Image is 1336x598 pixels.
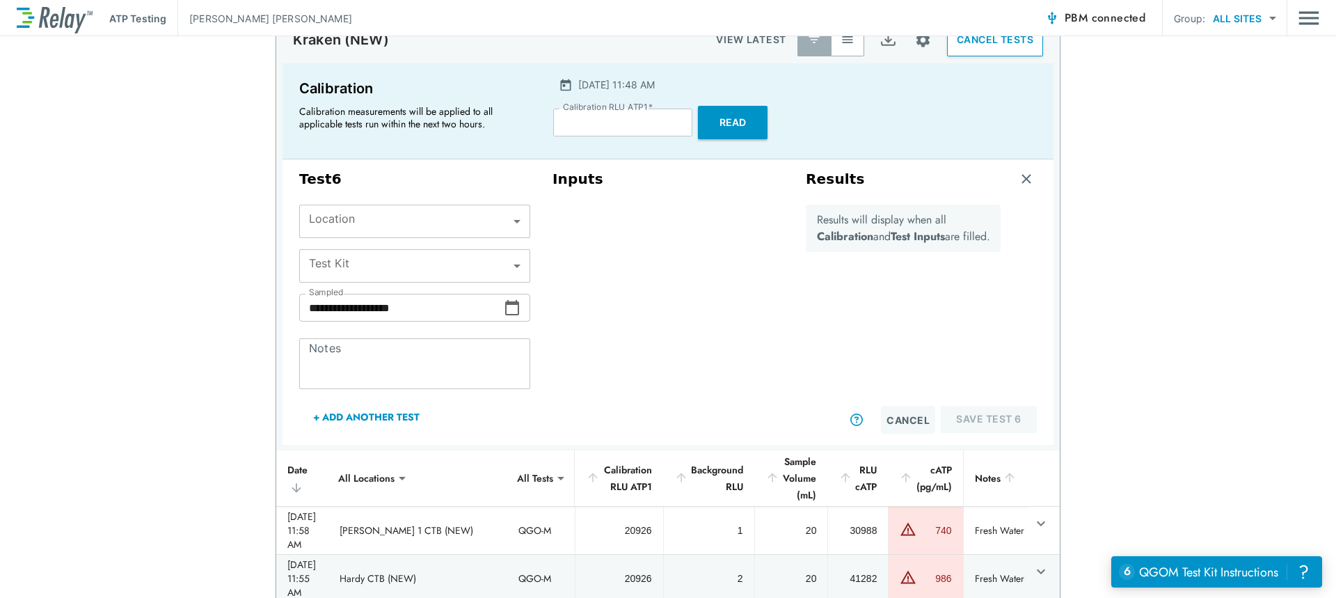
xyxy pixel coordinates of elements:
p: Calibration measurements will be applied to all applicable tests run within the next two hours. [299,105,522,130]
span: PBM [1065,8,1145,28]
label: Sampled [309,288,344,297]
img: Export Icon [880,31,897,49]
div: 20 [766,572,817,585]
button: expand row [1029,512,1053,535]
div: 41282 [839,572,877,585]
div: 30988 [839,524,877,537]
p: Calibration [299,77,528,100]
div: Sample Volume (mL) [765,453,817,503]
div: 740 [920,524,951,537]
p: [PERSON_NAME] [PERSON_NAME] [189,11,352,26]
img: Remove [1019,172,1033,186]
div: All Tests [507,464,563,492]
td: QGO-M [507,507,575,554]
div: 2 [675,572,743,585]
p: ATP Testing [109,11,166,26]
img: Settings Icon [914,31,932,49]
input: Choose date, selected date is Oct 14, 2025 [299,294,504,322]
button: CANCEL TESTS [947,23,1043,56]
p: Kraken (NEW) [293,31,389,48]
p: VIEW LATEST [716,31,786,48]
div: [DATE] 11:58 AM [287,510,317,551]
button: Cancel [881,406,935,434]
img: Drawer Icon [1298,5,1319,31]
button: + Add Another Test [299,400,434,434]
button: expand row [1029,560,1053,583]
h3: Test 6 [299,171,530,188]
p: Group: [1174,11,1205,26]
h3: Results [806,171,865,188]
button: Read [698,106,768,139]
img: LuminUltra Relay [17,3,93,33]
td: [PERSON_NAME] 1 CTB (NEW) [328,507,507,554]
h3: Inputs [552,171,784,188]
p: [DATE] 11:48 AM [578,77,655,92]
img: Latest [807,33,821,47]
div: cATP (pg/mL) [899,462,951,495]
iframe: Resource center [1111,556,1322,588]
span: connected [1092,10,1146,26]
img: View All [841,33,854,47]
img: Warning [900,569,916,585]
img: Connected Icon [1045,11,1059,25]
div: All Locations [328,464,404,492]
p: Results will display when all and are filled. [817,212,990,245]
td: Fresh Water [963,507,1029,554]
th: Date [276,450,328,507]
div: 20926 [587,572,651,585]
b: Test Inputs [891,228,945,244]
label: Calibration RLU ATP1 [563,102,653,112]
img: Calender Icon [559,78,573,92]
div: 986 [920,572,951,585]
button: PBM connected [1040,4,1151,32]
div: RLU cATP [838,462,877,495]
button: Main menu [1298,5,1319,31]
div: 20 [766,524,817,537]
button: Export [871,23,905,56]
div: Calibration RLU ATP1 [586,462,651,495]
div: Notes [975,470,1018,487]
div: Background RLU [674,462,743,495]
b: Calibration [817,228,873,244]
div: 20926 [587,524,651,537]
button: Site setup [905,22,941,58]
img: Warning [900,521,916,537]
div: 1 [675,524,743,537]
